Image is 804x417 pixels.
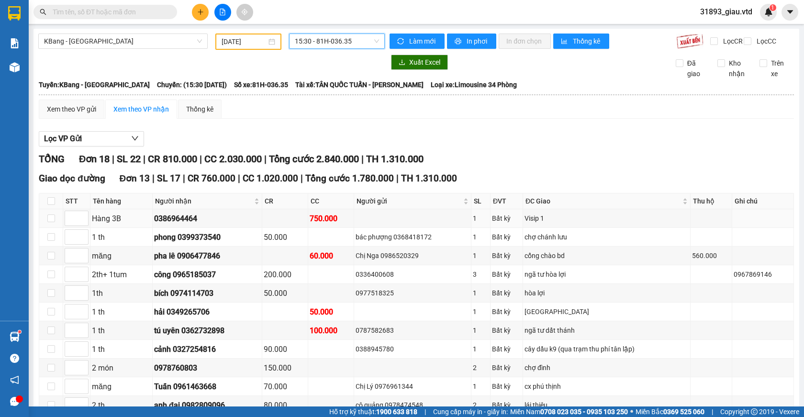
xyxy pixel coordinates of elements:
div: 1 th [92,343,151,355]
div: 1 th [92,231,151,243]
div: 150.000 [264,362,306,374]
span: | [424,406,426,417]
span: Lọc VP Gửi [44,133,82,145]
span: ⚪️ [630,410,633,414]
span: | [152,173,155,184]
div: pha lê 0906477846 [154,250,260,262]
span: search [40,9,46,15]
input: Tìm tên, số ĐT hoặc mã đơn [53,7,166,17]
div: ngã tư hòa lợi [525,269,689,280]
div: 0787582683 [356,325,469,336]
div: Tuấn 0961463668 [154,381,260,393]
div: 0336400608 [356,269,469,280]
div: cây dầu k9 (qua trạm thu phí tân lập) [525,344,689,354]
img: icon-new-feature [764,8,773,16]
span: | [396,173,399,184]
span: TỔNG [39,153,65,165]
div: Chị Nga 0986520329 [356,250,469,261]
span: Lọc CR [719,36,744,46]
div: Bất kỳ [492,250,521,261]
div: 1th [92,287,151,299]
div: Bất kỳ [492,269,521,280]
div: [GEOGRAPHIC_DATA] [525,306,689,317]
span: Số xe: 81H-036.35 [234,79,288,90]
span: In phơi [467,36,489,46]
div: 3 [473,269,489,280]
div: Bất kỳ [492,362,521,373]
span: Đã giao [683,58,711,79]
span: Hỗ trợ kỹ thuật: [329,406,417,417]
span: | [200,153,202,165]
div: hòa lợi [525,288,689,298]
button: aim [236,4,253,21]
button: printerIn phơi [447,34,496,49]
span: Kho nhận [725,58,752,79]
span: sync [397,38,405,45]
div: chợ đình [525,362,689,373]
div: chợ chánh lưu [525,232,689,242]
div: ngã tư dất thánh [525,325,689,336]
div: Hàng 3B [92,213,151,225]
div: bích 0974114703 [154,287,260,299]
div: 1 [473,325,489,336]
div: Bất kỳ [492,232,521,242]
span: plus [197,9,204,15]
th: Ghi chú [732,193,794,209]
span: Người gửi [357,196,461,206]
span: CR 810.000 [148,153,197,165]
span: | [112,153,114,165]
span: question-circle [10,354,19,363]
th: ĐVT [491,193,523,209]
div: cô quảng 0978474548 [356,400,469,410]
div: 0388945780 [356,344,469,354]
th: Tên hàng [90,193,153,209]
b: Tuyến: KBang - [GEOGRAPHIC_DATA] [39,81,150,89]
div: hải 0349265706 [154,306,260,318]
strong: 0708 023 035 - 0935 103 250 [540,408,628,416]
div: 1 [473,306,489,317]
span: SL 22 [117,153,141,165]
span: SL 17 [157,173,180,184]
span: Đơn 18 [79,153,110,165]
span: file-add [219,9,226,15]
div: Bất kỳ [492,306,521,317]
span: Tổng cước 2.840.000 [269,153,359,165]
span: CC 1.020.000 [243,173,298,184]
div: 0977518325 [356,288,469,298]
span: aim [241,9,248,15]
span: | [301,173,303,184]
span: copyright [751,408,758,415]
span: Thống kê [573,36,602,46]
span: | [238,173,240,184]
span: notification [10,375,19,384]
div: 1 [473,250,489,261]
button: Lọc VP Gửi [39,131,144,147]
div: 50.000 [264,231,306,243]
div: cảnh 0327254816 [154,343,260,355]
strong: 1900 633 818 [376,408,417,416]
div: 2 món [92,362,151,374]
sup: 1 [770,4,776,11]
th: SL [471,193,491,209]
div: 60.000 [310,250,352,262]
div: 1 th [92,306,151,318]
span: Đơn 13 [120,173,150,184]
span: Trên xe [767,58,794,79]
div: Bất kỳ [492,381,521,392]
div: 2 [473,362,489,373]
div: 1 th [92,325,151,337]
span: Loại xe: Limousine 34 Phòng [431,79,517,90]
span: ĐC Giao [525,196,681,206]
div: măng [92,381,151,393]
div: 0978760803 [154,362,260,374]
div: 80.000 [264,399,306,411]
div: Bất kỳ [492,288,521,298]
button: syncLàm mới [390,34,445,49]
div: 2th+ 1tum [92,269,151,281]
th: CC [308,193,354,209]
th: CR [262,193,308,209]
div: 750.000 [310,213,352,225]
div: 560.000 [692,250,730,261]
div: cx phú thịnh [525,381,689,392]
sup: 1 [18,330,21,333]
